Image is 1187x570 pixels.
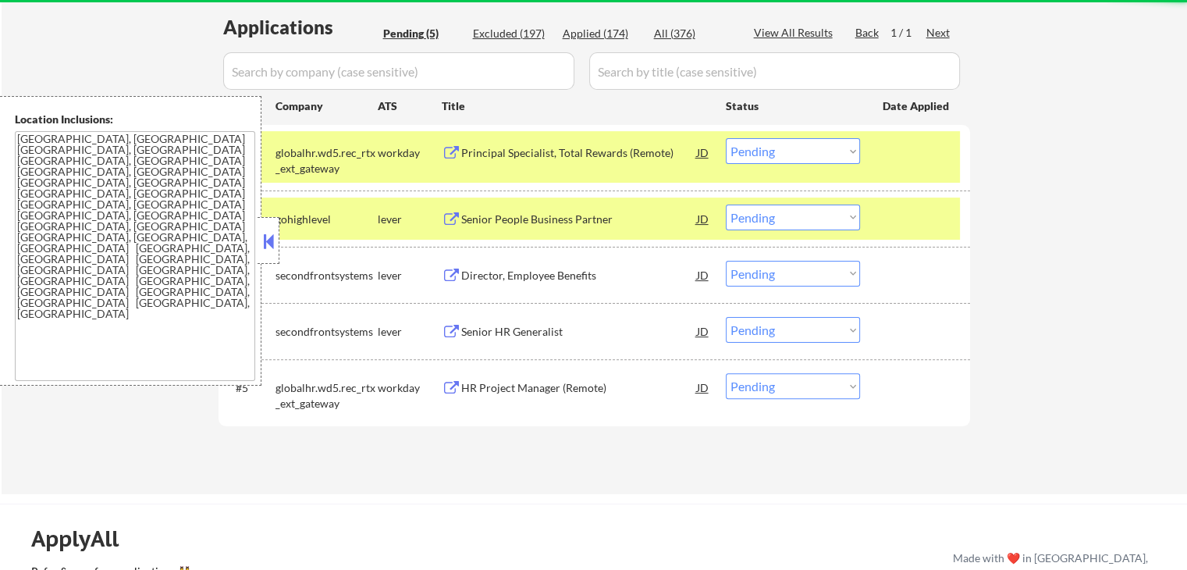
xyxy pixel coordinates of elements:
div: JD [695,261,711,289]
div: JD [695,317,711,345]
div: JD [695,138,711,166]
div: Company [275,98,378,114]
div: 1 / 1 [890,25,926,41]
div: Senior People Business Partner [461,212,697,227]
div: Director, Employee Benefits [461,268,697,283]
div: Applications [223,18,378,37]
div: Location Inclusions: [15,112,255,127]
div: Applied (174) [563,26,641,41]
div: Title [442,98,711,114]
div: Pending (5) [383,26,461,41]
div: secondfrontsystems [275,324,378,340]
div: workday [378,145,442,161]
div: lever [378,212,442,227]
div: ApplyAll [31,525,137,552]
div: JD [695,373,711,401]
div: JD [695,205,711,233]
div: ATS [378,98,442,114]
div: gohighlevel [275,212,378,227]
div: lever [378,324,442,340]
div: #5 [236,380,263,396]
div: workday [378,380,442,396]
div: Principal Specialist, Total Rewards (Remote) [461,145,697,161]
div: globalhr.wd5.rec_rtx_ext_gateway [275,380,378,411]
div: Status [726,91,860,119]
div: Back [855,25,880,41]
div: All (376) [654,26,732,41]
div: Next [926,25,951,41]
div: Date Applied [883,98,951,114]
input: Search by title (case sensitive) [589,52,960,90]
div: Senior HR Generalist [461,324,697,340]
div: globalhr.wd5.rec_rtx_ext_gateway [275,145,378,176]
div: secondfrontsystems [275,268,378,283]
div: HR Project Manager (Remote) [461,380,697,396]
div: lever [378,268,442,283]
div: Excluded (197) [473,26,551,41]
div: View All Results [754,25,837,41]
input: Search by company (case sensitive) [223,52,574,90]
